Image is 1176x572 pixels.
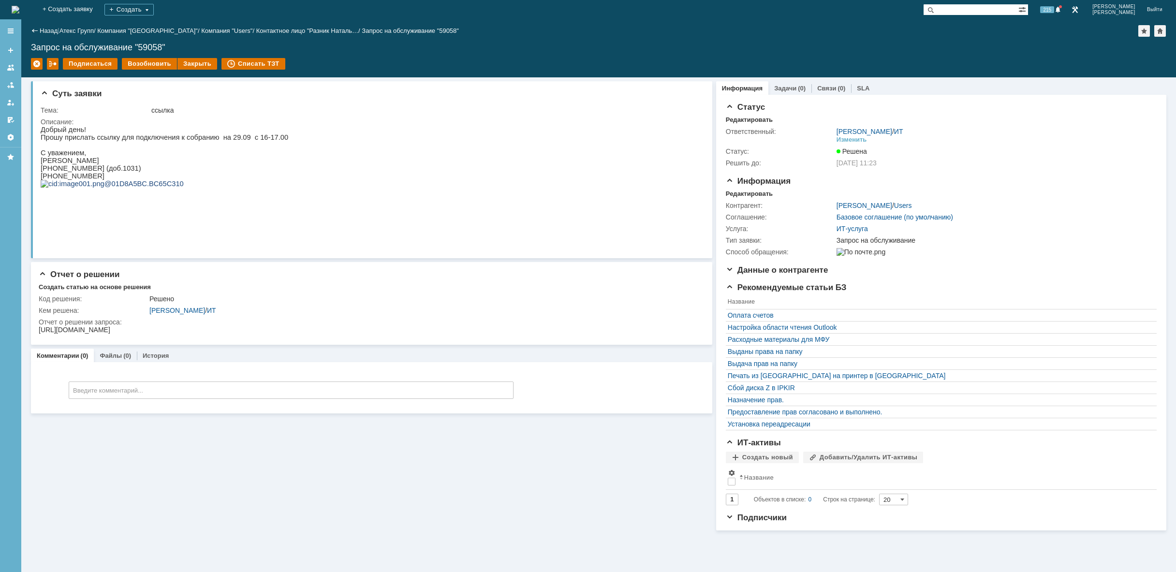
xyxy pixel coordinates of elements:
a: [PERSON_NAME] [837,128,892,135]
a: Сбой диска Z в IPKIR [728,384,1150,392]
span: [PERSON_NAME] [1092,10,1135,15]
div: Запрос на обслуживание "59058" [362,27,459,34]
a: Информация [722,85,763,92]
div: Решено [149,295,696,303]
div: 0 [808,494,812,505]
a: ИТ [207,307,216,314]
div: ссылка [151,106,696,114]
div: Кем решена: [39,307,147,314]
div: Добавить в избранное [1138,25,1150,37]
a: ИТ [894,128,903,135]
span: Статус [726,103,765,112]
span: [DATE] 11:23 [837,159,877,167]
a: Оплата счетов [728,311,1150,319]
div: (0) [798,85,806,92]
span: Объектов в списке: [754,496,806,503]
span: Информация [726,176,791,186]
div: Соглашение: [726,213,835,221]
th: Название [726,296,1152,309]
a: Мои заявки [3,95,18,110]
div: Запрос на обслуживание "59058" [31,43,1166,52]
div: Создать статью на основе решения [39,283,151,291]
div: Запрос на обслуживание [837,236,1150,244]
div: Удалить [31,58,43,70]
a: Настройки [3,130,18,145]
a: Мои согласования [3,112,18,128]
a: Атекс Групп [59,27,94,34]
th: Название [737,467,1152,490]
div: Услуга: [726,225,835,233]
a: Предоставление прав согласовано и выполнено. [728,408,1150,416]
div: Способ обращения: [726,248,835,256]
a: Заявки на командах [3,60,18,75]
a: Связи [817,85,836,92]
a: Назад [40,27,58,34]
div: / [201,27,256,34]
div: (0) [838,85,845,92]
div: Редактировать [726,116,773,124]
div: Изменить [837,136,867,144]
a: Задачи [774,85,796,92]
a: Перейти в интерфейс администратора [1069,4,1081,15]
a: Контактное лицо "Разник Наталь… [256,27,358,34]
a: Установка переадресации [728,420,1150,428]
a: Перейти на домашнюю страницу [12,6,19,14]
a: Печать из [GEOGRAPHIC_DATA] на принтер в [GEOGRAPHIC_DATA] [728,372,1150,380]
a: История [143,352,169,359]
div: Создать [104,4,154,15]
a: SLA [857,85,869,92]
a: Компания "[GEOGRAPHIC_DATA]" [97,27,198,34]
img: По почте.png [837,248,885,256]
a: Назначение прав. [728,396,1150,404]
span: Расширенный поиск [1018,4,1028,14]
div: Работа с массовостью [47,58,59,70]
a: Users [894,202,912,209]
span: Суть заявки [41,89,102,98]
div: Расходные материалы для МФУ [728,336,1150,343]
div: Решить до: [726,159,835,167]
span: [PERSON_NAME] [1092,4,1135,10]
a: Создать заявку [3,43,18,58]
div: Ответственный: [726,128,835,135]
a: Выданы права на папку [728,348,1150,355]
a: ИТ-услуга [837,225,868,233]
a: Базовое соглашение (по умолчанию) [837,213,953,221]
a: Заявки в моей ответственности [3,77,18,93]
a: Компания "Users" [201,27,252,34]
div: / [149,307,696,314]
div: Отчет о решении запроса: [39,318,698,326]
span: Отчет о решении [39,270,119,279]
a: Комментарии [37,352,79,359]
span: 215 [1040,6,1054,13]
div: Редактировать [726,190,773,198]
a: Настройка области чтения Outlook [728,323,1150,331]
span: Рекомендуемые статьи БЗ [726,283,847,292]
div: / [837,128,903,135]
div: / [97,27,201,34]
div: Статус: [726,147,835,155]
i: Строк на странице: [754,494,875,505]
div: / [256,27,362,34]
a: Файлы [100,352,122,359]
div: Название [744,474,774,481]
div: / [837,202,912,209]
div: Тип заявки: [726,236,835,244]
div: Сделать домашней страницей [1154,25,1166,37]
a: Выдача прав на папку [728,360,1150,367]
span: Данные о контрагенте [726,265,828,275]
span: Подписчики [726,513,787,522]
img: logo [12,6,19,14]
div: (0) [81,352,88,359]
span: ИТ-активы [726,438,781,447]
div: Контрагент: [726,202,835,209]
span: Настройки [728,469,735,477]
